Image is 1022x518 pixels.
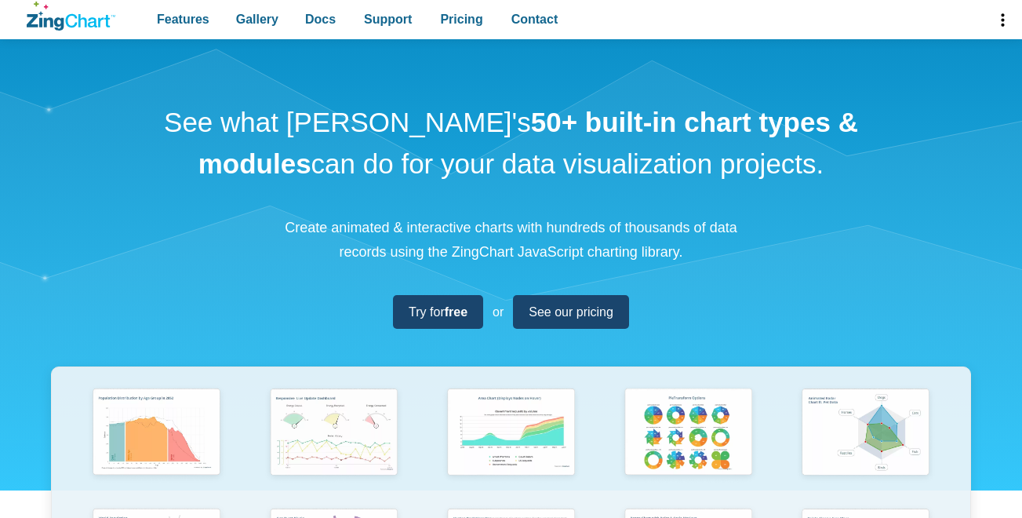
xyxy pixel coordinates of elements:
[236,9,278,30] span: Gallery
[422,383,599,503] a: Area Chart (Displays Nodes on Hover)
[409,301,467,323] span: Try for
[27,2,115,31] a: ZingChart Logo. Click to return to the homepage
[795,383,937,484] img: Animated Radar Chart ft. Pet Data
[440,383,582,484] img: Area Chart (Displays Nodes on Hover)
[493,301,504,323] span: or
[245,383,422,503] a: Responsive Live Update Dashboard
[777,383,955,503] a: Animated Radar Chart ft. Pet Data
[85,383,227,484] img: Population Distribution by Age Group in 2052
[511,9,558,30] span: Contact
[529,301,613,323] span: See our pricing
[364,9,412,30] span: Support
[393,295,483,329] a: Try forfree
[440,9,482,30] span: Pricing
[157,9,209,30] span: Features
[445,305,467,319] strong: free
[276,216,747,264] p: Create animated & interactive charts with hundreds of thousands of data records using the ZingCha...
[263,383,405,484] img: Responsive Live Update Dashboard
[600,383,777,503] a: Pie Transform Options
[513,295,629,329] a: See our pricing
[67,383,245,503] a: Population Distribution by Age Group in 2052
[158,102,864,184] h1: See what [PERSON_NAME]'s can do for your data visualization projects.
[198,107,858,179] strong: 50+ built-in chart types & modules
[617,383,759,484] img: Pie Transform Options
[305,9,336,30] span: Docs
